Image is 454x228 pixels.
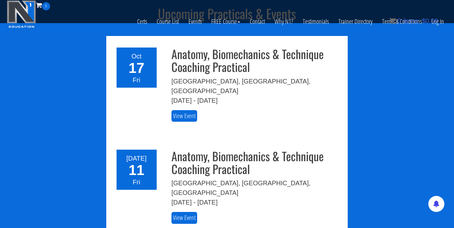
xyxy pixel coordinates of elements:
bdi: 0.00 [422,17,438,24]
div: Oct [120,51,153,61]
a: Events [184,10,206,33]
div: 11 [120,163,153,177]
div: [GEOGRAPHIC_DATA], [GEOGRAPHIC_DATA], [GEOGRAPHIC_DATA] [171,178,343,197]
a: Testimonials [298,10,334,33]
div: [GEOGRAPHIC_DATA], [GEOGRAPHIC_DATA], [GEOGRAPHIC_DATA] [171,76,343,96]
div: Fri [120,177,153,187]
a: Certs [132,10,152,33]
div: [DATE] - [DATE] [171,197,343,207]
a: 0 items: $0.00 [389,17,438,24]
h3: Anatomy, Biomechanics & Technique Coaching Practical [171,48,343,73]
div: 17 [120,61,153,75]
img: icon11.png [389,18,396,24]
h3: Anatomy, Biomechanics & Technique Coaching Practical [171,150,343,175]
span: $ [422,17,425,24]
span: items: [403,17,420,24]
img: n1-education [7,0,36,29]
div: [DATE] - [DATE] [171,96,343,105]
a: 0 [36,1,50,9]
a: Why N1? [270,10,298,33]
a: Trainer Directory [334,10,377,33]
a: Log In [427,10,449,33]
a: Course List [152,10,184,33]
span: 0 [397,17,401,24]
a: FREE Course [206,10,245,33]
div: [DATE] [120,153,153,163]
a: Contact [245,10,270,33]
span: 0 [42,2,50,10]
a: Terms & Conditions [377,10,427,33]
a: View Event [171,212,197,224]
a: View Event [171,110,197,122]
div: Fri [120,75,153,85]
